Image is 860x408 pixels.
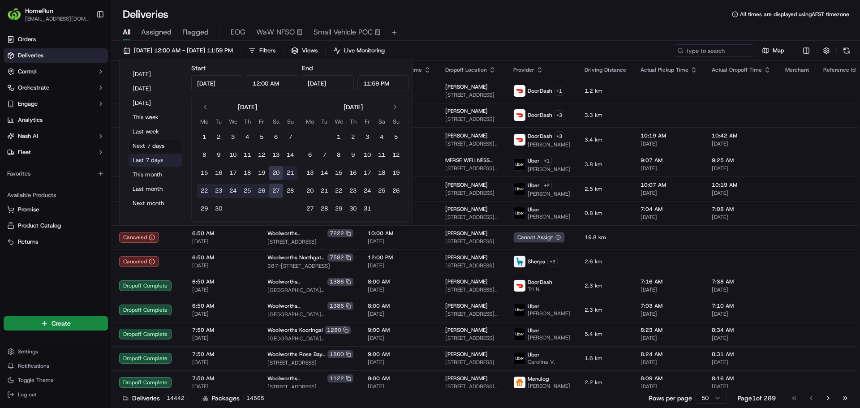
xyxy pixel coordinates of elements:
[25,6,53,15] button: HomeRun
[129,125,182,138] button: Last week
[267,311,353,318] span: [GEOGRAPHIC_DATA][STREET_ADDRESS][GEOGRAPHIC_DATA]
[823,66,856,73] span: Reference Id
[192,278,253,285] span: 6:50 AM
[528,310,570,317] span: [PERSON_NAME]
[360,148,374,162] button: 10
[211,130,226,144] button: 2
[346,166,360,180] button: 16
[641,278,697,285] span: 7:16 AM
[513,232,565,243] button: Cannot Assign
[585,185,626,193] span: 2.5 km
[25,15,89,22] span: [EMAIL_ADDRESS][DOMAIN_NAME]
[52,319,71,328] span: Create
[18,52,43,60] span: Deliveries
[129,168,182,181] button: This month
[267,287,353,294] span: [GEOGRAPHIC_DATA][STREET_ADDRESS][GEOGRAPHIC_DATA]
[445,116,499,123] span: [STREET_ADDRESS]
[267,302,326,309] span: Woolworths [GEOGRAPHIC_DATA]
[346,148,360,162] button: 9
[331,184,346,198] button: 22
[445,206,488,213] span: [PERSON_NAME]
[4,48,108,63] a: Deliveries
[368,286,431,293] span: [DATE]
[197,184,211,198] button: 22
[302,64,313,72] label: End
[585,234,626,241] span: 19.8 km
[192,254,253,261] span: 6:50 AM
[240,184,254,198] button: 25
[18,391,36,398] span: Log out
[303,117,317,126] th: Monday
[123,7,168,21] h1: Deliveries
[445,157,499,164] span: MERSE WELLNESS [US_STATE] PTY LTD
[360,130,374,144] button: 3
[712,310,771,318] span: [DATE]
[528,141,570,148] span: [PERSON_NAME]
[7,238,104,246] a: Returns
[514,85,525,97] img: doordash_logo_v2.png
[129,82,182,95] button: [DATE]
[641,157,697,164] span: 9:07 AM
[4,113,108,127] a: Analytics
[368,310,431,318] span: [DATE]
[226,184,240,198] button: 24
[445,91,499,99] span: [STREET_ADDRESS]
[267,326,323,334] span: Woolworths Kooringal
[182,27,209,38] span: Flagged
[329,44,389,57] button: Live Monitoring
[134,47,233,55] span: [DATE] 12:00 AM - [DATE] 11:59 PM
[445,140,499,147] span: [STREET_ADDRESS][PERSON_NAME][PERSON_NAME]
[368,326,431,334] span: 9:00 AM
[374,117,389,126] th: Saturday
[4,4,93,25] button: HomeRunHomeRun[EMAIL_ADDRESS][DOMAIN_NAME]
[211,148,226,162] button: 9
[211,166,226,180] button: 16
[211,117,226,126] th: Tuesday
[269,148,283,162] button: 13
[4,167,108,181] div: Favorites
[674,44,754,57] input: Type to search
[197,148,211,162] button: 8
[528,190,570,198] span: [PERSON_NAME]
[641,165,697,172] span: [DATE]
[4,388,108,401] button: Log out
[327,302,353,310] div: 1386
[18,377,54,384] span: Toggle Theme
[18,132,38,140] span: Nash AI
[641,181,697,189] span: 10:07 AM
[4,81,108,95] button: Orchestrate
[445,165,499,172] span: [STREET_ADDRESS][US_STATE]
[4,374,108,387] button: Toggle Theme
[528,112,552,119] span: DoorDash
[4,129,108,143] button: Nash AI
[528,327,540,334] span: Uber
[528,87,552,94] span: DoorDash
[256,27,295,38] span: WaW NFSO
[4,316,108,331] button: Create
[346,130,360,144] button: 2
[254,130,269,144] button: 5
[360,117,374,126] th: Friday
[368,335,431,342] span: [DATE]
[192,310,253,318] span: [DATE]
[283,166,297,180] button: 21
[302,47,318,55] span: Views
[317,148,331,162] button: 7
[141,27,172,38] span: Assigned
[374,184,389,198] button: 25
[514,134,525,146] img: doordash_logo_v2.png
[445,83,488,90] span: [PERSON_NAME]
[317,184,331,198] button: 21
[514,109,525,121] img: doordash_logo_v2.png
[18,238,38,246] span: Returns
[247,75,299,91] input: Time
[758,44,788,57] button: Map
[267,238,353,245] span: [STREET_ADDRESS]
[641,335,697,342] span: [DATE]
[346,117,360,126] th: Thursday
[542,156,552,166] button: +1
[231,27,245,38] span: EOG
[514,280,525,292] img: doordash_logo_v2.png
[129,197,182,210] button: Next month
